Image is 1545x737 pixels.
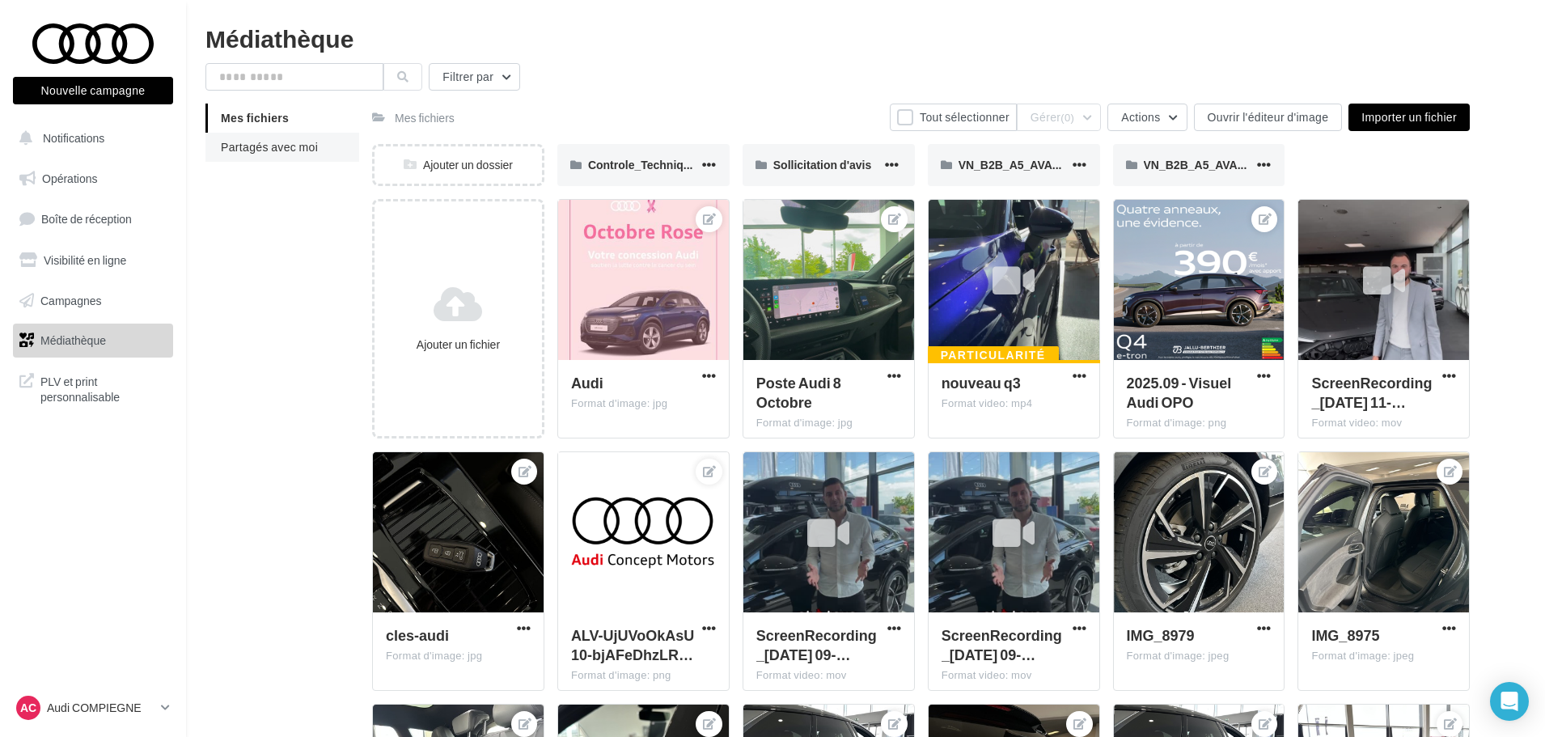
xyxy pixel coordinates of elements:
[756,668,901,683] div: Format video: mov
[1144,158,1484,172] span: VN_B2B_A5_AVANT_e-hybrid_SOME_CARROUSEL_1080x1920
[756,626,877,663] span: ScreenRecording_08-01-2025 09-50-32_1
[1490,682,1529,721] div: Open Intercom Messenger
[47,700,154,716] p: Audi COMPIEGNE
[571,396,716,411] div: Format d'image: jpg
[205,26,1526,50] div: Médiathèque
[395,110,455,126] div: Mes fichiers
[43,131,104,145] span: Notifications
[959,158,1377,172] span: VN_B2B_A5_AVANT_e-hybrid_SOME_CARROUSEL_1080X1080_OFFRE_690€
[13,693,173,723] a: AC Audi COMPIEGNE
[1311,626,1379,644] span: IMG_8975
[1127,649,1272,663] div: Format d'image: jpeg
[1311,416,1456,430] div: Format video: mov
[44,253,126,267] span: Visibilité en ligne
[1194,104,1343,131] button: Ouvrir l'éditeur d'image
[1107,104,1187,131] button: Actions
[221,111,289,125] span: Mes fichiers
[942,668,1086,683] div: Format video: mov
[13,77,173,104] button: Nouvelle campagne
[773,158,871,172] span: Sollicitation d'avis
[40,333,106,347] span: Médiathèque
[1127,374,1232,411] span: 2025.09 - Visuel Audi OPO
[571,374,603,392] span: Audi
[10,244,176,277] a: Visibilité en ligne
[375,157,542,173] div: Ajouter un dossier
[1017,104,1101,131] button: Gérer(0)
[10,201,176,236] a: Boîte de réception
[1311,649,1456,663] div: Format d'image: jpeg
[42,172,97,185] span: Opérations
[40,293,102,307] span: Campagnes
[1127,626,1195,644] span: IMG_8979
[1361,110,1457,124] span: Importer un fichier
[429,63,520,91] button: Filtrer par
[588,158,879,172] span: Controle_Technique_25_AUDI SERVICE_CARROUSEL
[1127,416,1272,430] div: Format d'image: png
[10,121,170,155] button: Notifications
[1060,111,1074,124] span: (0)
[10,284,176,318] a: Campagnes
[942,626,1062,663] span: ScreenRecording_08-01-2025 09-50-32_1
[756,374,841,411] span: Poste Audi 8 Octobre
[1348,104,1470,131] button: Importer un fichier
[386,649,531,663] div: Format d'image: jpg
[928,346,1059,364] div: Particularité
[10,324,176,358] a: Médiathèque
[942,374,1021,392] span: nouveau q3
[1311,374,1432,411] span: ScreenRecording_08-08-2025 11-12-57_1
[942,396,1086,411] div: Format video: mp4
[890,104,1017,131] button: Tout sélectionner
[756,416,901,430] div: Format d'image: jpg
[221,140,318,154] span: Partagés avec moi
[571,668,716,683] div: Format d'image: png
[40,371,167,405] span: PLV et print personnalisable
[20,700,36,716] span: AC
[1121,110,1160,124] span: Actions
[41,212,132,226] span: Boîte de réception
[386,626,449,644] span: cles-audi
[10,162,176,196] a: Opérations
[381,337,535,353] div: Ajouter un fichier
[10,364,176,412] a: PLV et print personnalisable
[571,626,694,663] span: ALV-UjUVoOkAsU10-bjAFeDhzLRjDR6HDBx6z7dsm1ccjRuRA5Ns2K3a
